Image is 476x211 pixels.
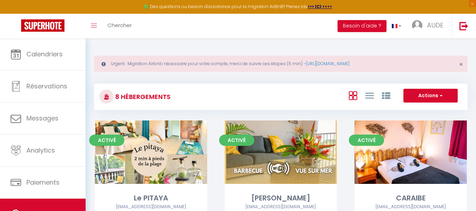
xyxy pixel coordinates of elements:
span: Calendriers [26,50,63,58]
div: Airbnb [95,204,207,210]
span: Réservations [26,82,67,91]
span: Activé [349,135,384,146]
div: Airbnb [354,204,467,210]
span: Activé [219,135,254,146]
button: Actions [403,89,458,103]
img: ... [412,20,422,31]
img: logout [459,21,468,30]
button: Close [459,61,463,68]
button: Besoin d'aide ? [338,20,387,32]
img: Super Booking [21,19,64,32]
a: ... AUDE [407,14,452,38]
a: >>> ICI <<<< [308,4,332,10]
div: Airbnb [225,204,337,210]
span: AUDE [427,21,443,30]
div: [PERSON_NAME] [225,193,337,204]
a: Vue par Groupe [382,89,390,101]
span: Analytics [26,146,55,155]
span: Chercher [107,21,132,29]
span: Activé [89,135,124,146]
a: [URL][DOMAIN_NAME] [306,61,350,67]
a: Vue en Liste [365,89,374,101]
h3: 8 Hébergements [113,89,171,105]
span: × [459,60,463,69]
a: Chercher [102,14,137,38]
span: Messages [26,114,58,123]
span: Paiements [26,178,60,187]
a: Vue en Box [349,89,357,101]
div: Urgent : Migration Airbnb nécessaire pour votre compte, merci de suivre ces étapes (5 min) - [94,56,468,72]
div: Le PITAYA [95,193,207,204]
div: CARAIBE [354,193,467,204]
